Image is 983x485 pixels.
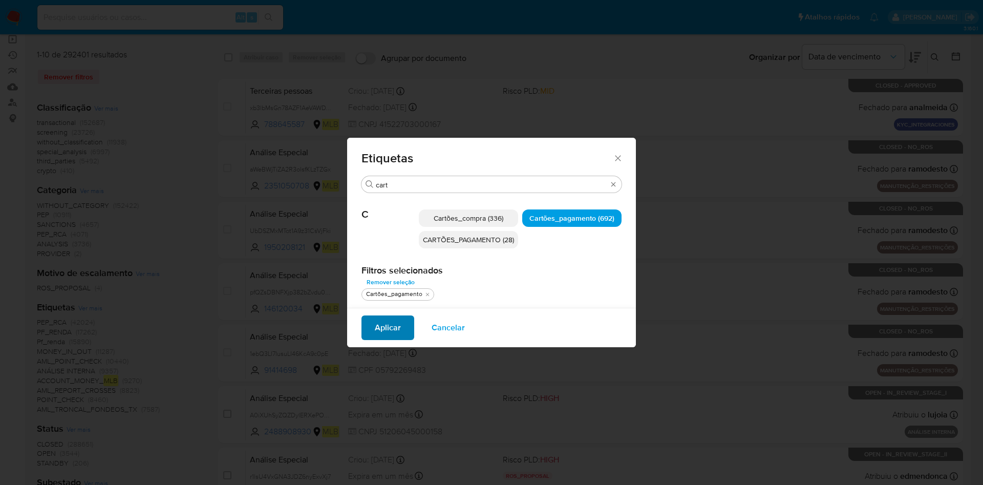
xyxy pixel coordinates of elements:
button: Fechar [613,153,622,162]
span: Cartões_compra (336) [434,213,503,223]
h2: Filtros selecionados [361,265,622,276]
button: Borrar [609,180,617,188]
button: quitar Cartões_pagamento [423,290,432,299]
button: Buscar [366,180,374,188]
div: Cartões_pagamento [364,290,424,299]
button: Remover seleção [361,276,420,288]
button: Aplicar [361,315,414,340]
div: CARTÕES_PAGAMENTO (28) [419,231,518,248]
span: C [361,193,419,221]
span: CARTÕES_PAGAMENTO (28) [423,235,514,245]
div: Cartões_pagamento (692) [522,209,622,227]
button: Cancelar [418,315,478,340]
div: Cartões_compra (336) [419,209,518,227]
span: Aplicar [375,317,401,339]
span: Cartões_pagamento (692) [529,213,614,223]
span: Cancelar [432,317,465,339]
span: Etiquetas [361,152,613,164]
span: Remover seleção [367,277,415,287]
input: Filtro de pesquisa [376,180,607,189]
